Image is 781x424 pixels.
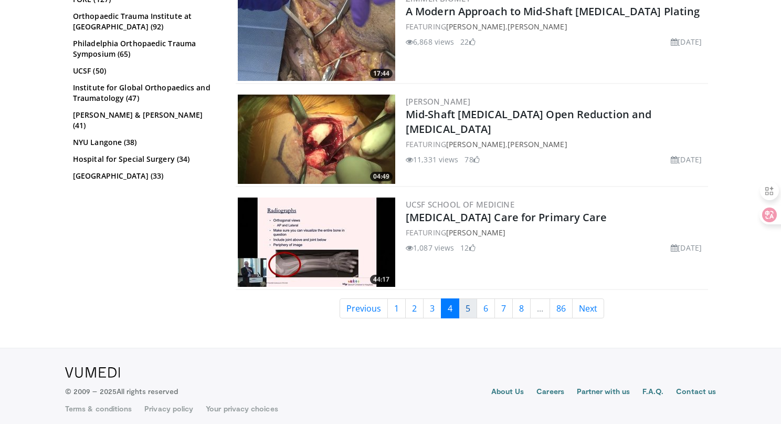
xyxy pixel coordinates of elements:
a: About Us [491,386,524,399]
img: VuMedi Logo [65,367,120,378]
li: 78 [465,154,479,165]
a: Orthopaedic Trauma Institute at [GEOGRAPHIC_DATA] (92) [73,11,217,32]
li: 12 [460,242,475,253]
span: 04:49 [370,172,393,181]
p: © 2009 – 2025 [65,386,178,397]
a: [PERSON_NAME] [446,139,505,149]
li: [DATE] [671,242,702,253]
li: [DATE] [671,36,702,47]
a: NYU Langone (38) [73,137,217,148]
a: 2 [405,298,424,318]
a: UCSF (50) [73,66,217,76]
a: 7 [494,298,513,318]
a: Mid-Shaft [MEDICAL_DATA] Open Reduction and [MEDICAL_DATA] [406,107,651,136]
a: 5 [459,298,477,318]
a: Contact us [676,386,716,399]
a: Next [572,298,604,318]
a: 8 [512,298,531,318]
a: [MEDICAL_DATA] Care for Primary Care [406,210,607,224]
li: [DATE] [671,154,702,165]
a: Institute for Global Orthopaedics and Traumatology (47) [73,82,217,104]
span: 44:17 [370,275,393,284]
a: Hospital for Special Surgery (34) [73,154,217,164]
li: 6,868 views [406,36,454,47]
li: 1,087 views [406,242,454,253]
li: 22 [460,36,475,47]
a: UCSF School of Medicine [406,199,514,210]
li: 11,331 views [406,154,458,165]
a: 4 [441,298,459,318]
a: 44:17 [238,198,395,287]
a: 3 [423,298,441,318]
a: [GEOGRAPHIC_DATA] (33) [73,171,217,181]
a: 86 [550,298,573,318]
a: Terms & conditions [65,404,132,414]
span: All rights reserved [117,387,178,396]
a: Your privacy choices [206,404,278,414]
a: [PERSON_NAME] [406,96,470,107]
a: F.A.Q. [642,386,663,399]
a: [PERSON_NAME] [508,139,567,149]
a: 6 [477,298,495,318]
a: 1 [387,298,406,318]
a: Previous [340,298,388,318]
a: Philadelphia Orthopaedic Trauma Symposium (65) [73,38,217,59]
a: Careers [536,386,564,399]
a: Privacy policy [144,404,193,414]
a: A Modern Approach to Mid-Shaft [MEDICAL_DATA] Plating [406,4,700,18]
a: [PERSON_NAME] & [PERSON_NAME] (41) [73,110,217,131]
span: 17:44 [370,69,393,78]
img: d6e53f0e-22c7-400f-a4c1-a1c7fa117a21.300x170_q85_crop-smart_upscale.jpg [238,95,395,184]
a: [PERSON_NAME] [446,22,505,32]
img: 9bd186d1-02cd-49eb-b913-4448186e0df7.300x170_q85_crop-smart_upscale.jpg [238,198,395,287]
div: FEATURING [406,227,706,238]
a: [PERSON_NAME] [508,22,567,32]
div: FEATURING , [406,139,706,150]
div: FEATURING , [406,21,706,32]
a: Partner with us [577,386,630,399]
nav: Search results pages [236,298,708,318]
a: [PERSON_NAME] [446,227,505,237]
a: 04:49 [238,95,395,184]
